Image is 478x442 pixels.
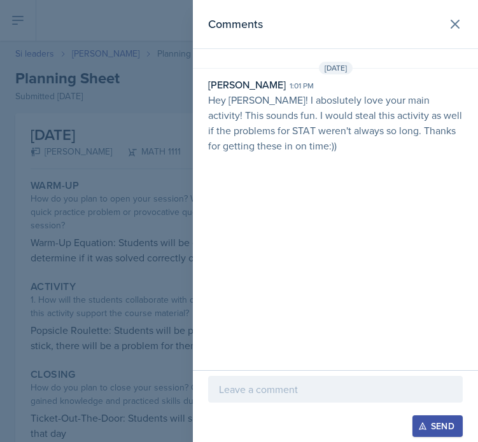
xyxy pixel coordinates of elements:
[421,421,454,431] div: Send
[208,77,286,92] div: [PERSON_NAME]
[208,92,463,153] p: Hey [PERSON_NAME]! I aboslutely love your main activity! This sounds fun. I would steal this acti...
[412,415,463,437] button: Send
[208,15,263,33] h2: Comments
[319,62,353,74] span: [DATE]
[290,80,314,92] div: 1:01 pm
